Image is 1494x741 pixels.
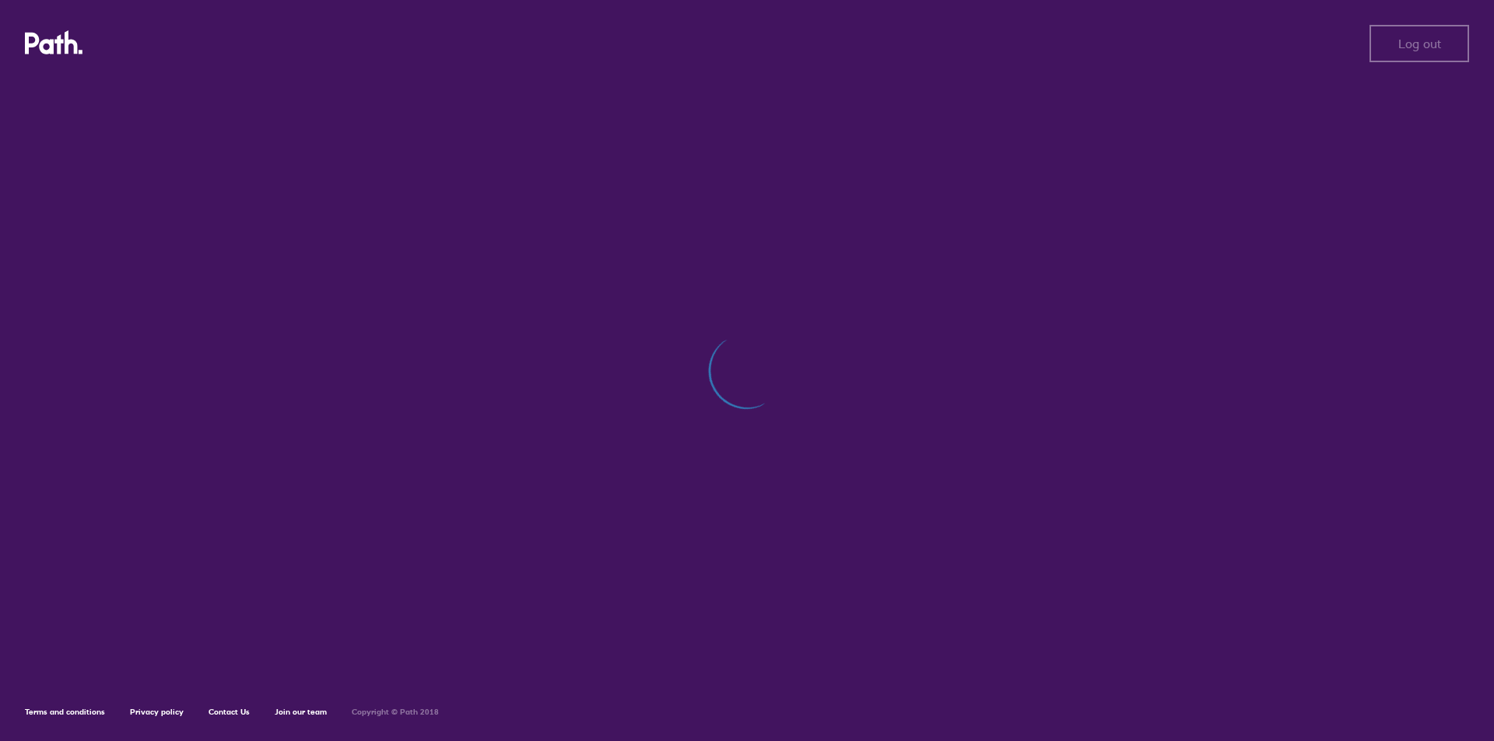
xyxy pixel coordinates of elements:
button: Log out [1369,25,1469,62]
span: Log out [1398,37,1441,51]
a: Join our team [275,707,327,717]
h6: Copyright © Path 2018 [352,708,439,717]
a: Terms and conditions [25,707,105,717]
a: Privacy policy [130,707,184,717]
a: Contact Us [209,707,250,717]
